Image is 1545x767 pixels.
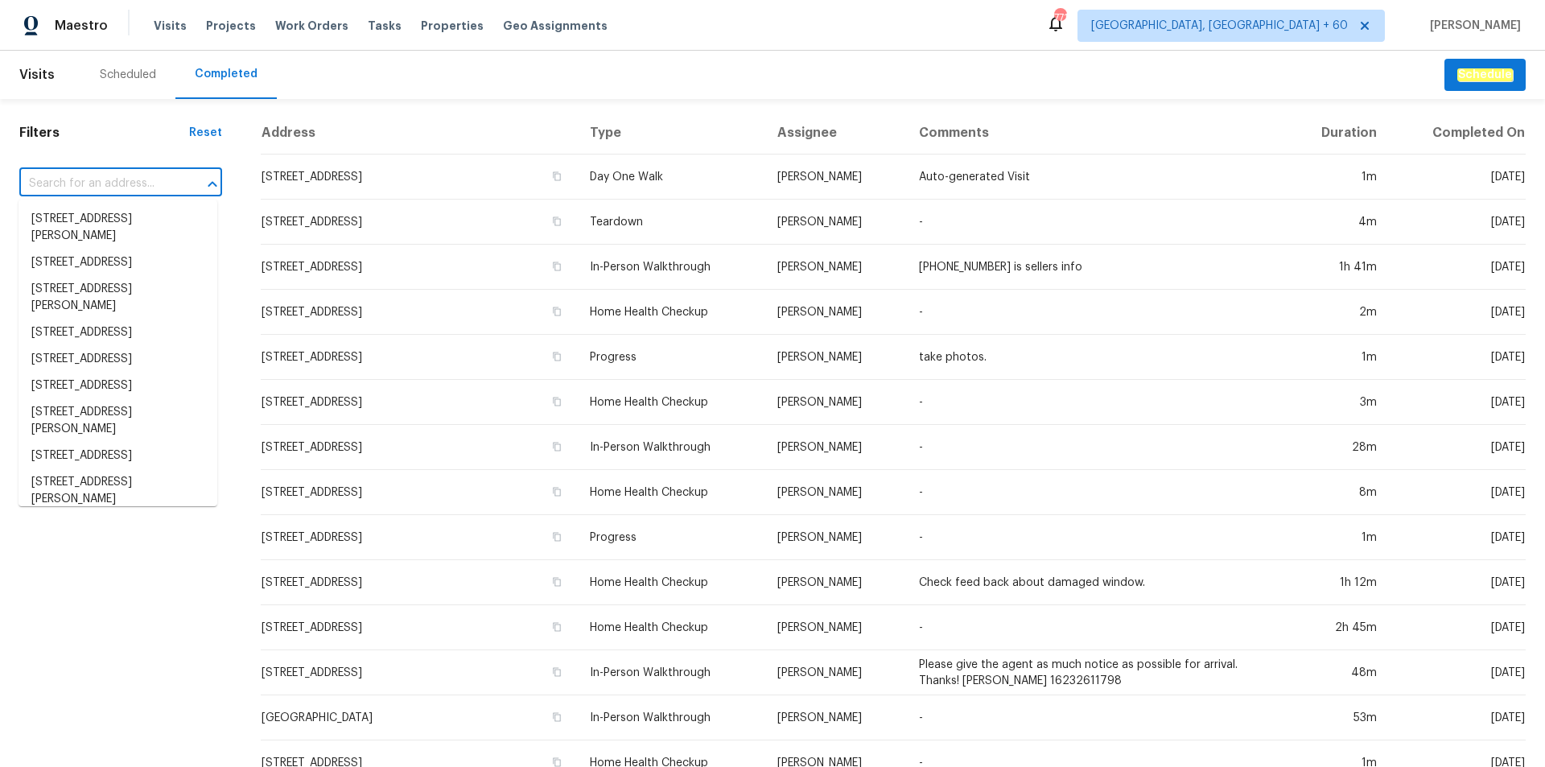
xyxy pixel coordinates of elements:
[19,320,217,346] li: [STREET_ADDRESS]
[261,200,577,245] td: [STREET_ADDRESS]
[19,125,189,141] h1: Filters
[1423,18,1521,34] span: [PERSON_NAME]
[764,560,906,605] td: [PERSON_NAME]
[577,155,764,200] td: Day One Walk
[1286,335,1390,380] td: 1m
[1286,245,1390,290] td: 1h 41m
[906,560,1286,605] td: Check feed back about damaged window.
[1286,425,1390,470] td: 28m
[1390,650,1526,695] td: [DATE]
[1390,112,1526,155] th: Completed On
[577,245,764,290] td: In-Person Walkthrough
[1286,112,1390,155] th: Duration
[261,695,577,740] td: [GEOGRAPHIC_DATA]
[261,290,577,335] td: [STREET_ADDRESS]
[19,57,55,93] span: Visits
[577,290,764,335] td: Home Health Checkup
[261,380,577,425] td: [STREET_ADDRESS]
[550,214,564,229] button: Copy Address
[550,620,564,634] button: Copy Address
[1286,515,1390,560] td: 1m
[1390,155,1526,200] td: [DATE]
[577,470,764,515] td: Home Health Checkup
[1286,560,1390,605] td: 1h 12m
[550,259,564,274] button: Copy Address
[1390,425,1526,470] td: [DATE]
[19,171,177,196] input: Search for an address...
[1286,290,1390,335] td: 2m
[19,206,217,249] li: [STREET_ADDRESS][PERSON_NAME]
[906,470,1286,515] td: -
[550,169,564,184] button: Copy Address
[1390,560,1526,605] td: [DATE]
[577,650,764,695] td: In-Person Walkthrough
[1091,18,1348,34] span: [GEOGRAPHIC_DATA], [GEOGRAPHIC_DATA] + 60
[55,18,108,34] span: Maestro
[906,290,1286,335] td: -
[1457,68,1513,81] em: Schedule
[550,394,564,409] button: Copy Address
[189,125,222,141] div: Reset
[764,335,906,380] td: [PERSON_NAME]
[19,276,217,320] li: [STREET_ADDRESS][PERSON_NAME]
[261,245,577,290] td: [STREET_ADDRESS]
[1390,380,1526,425] td: [DATE]
[1444,59,1526,92] button: Schedule
[577,695,764,740] td: In-Person Walkthrough
[19,469,217,513] li: [STREET_ADDRESS][PERSON_NAME]
[206,18,256,34] span: Projects
[1286,470,1390,515] td: 8m
[577,380,764,425] td: Home Health Checkup
[577,425,764,470] td: In-Person Walkthrough
[577,605,764,650] td: Home Health Checkup
[764,245,906,290] td: [PERSON_NAME]
[1286,200,1390,245] td: 4m
[201,173,224,196] button: Close
[19,249,217,276] li: [STREET_ADDRESS]
[764,605,906,650] td: [PERSON_NAME]
[1286,650,1390,695] td: 48m
[1286,155,1390,200] td: 1m
[261,112,577,155] th: Address
[1390,470,1526,515] td: [DATE]
[1390,290,1526,335] td: [DATE]
[261,470,577,515] td: [STREET_ADDRESS]
[577,112,764,155] th: Type
[261,560,577,605] td: [STREET_ADDRESS]
[577,200,764,245] td: Teardown
[1390,200,1526,245] td: [DATE]
[1390,605,1526,650] td: [DATE]
[368,20,402,31] span: Tasks
[154,18,187,34] span: Visits
[1390,335,1526,380] td: [DATE]
[275,18,348,34] span: Work Orders
[550,439,564,454] button: Copy Address
[550,349,564,364] button: Copy Address
[577,560,764,605] td: Home Health Checkup
[100,67,156,83] div: Scheduled
[906,200,1286,245] td: -
[906,155,1286,200] td: Auto-generated Visit
[550,530,564,544] button: Copy Address
[1286,605,1390,650] td: 2h 45m
[764,515,906,560] td: [PERSON_NAME]
[1390,695,1526,740] td: [DATE]
[764,112,906,155] th: Assignee
[764,200,906,245] td: [PERSON_NAME]
[195,66,257,82] div: Completed
[1390,245,1526,290] td: [DATE]
[764,425,906,470] td: [PERSON_NAME]
[764,695,906,740] td: [PERSON_NAME]
[577,335,764,380] td: Progress
[550,304,564,319] button: Copy Address
[1054,10,1065,26] div: 771
[906,650,1286,695] td: Please give the agent as much notice as possible for arrival. Thanks! [PERSON_NAME] 16232611798
[261,605,577,650] td: [STREET_ADDRESS]
[261,425,577,470] td: [STREET_ADDRESS]
[421,18,484,34] span: Properties
[261,650,577,695] td: [STREET_ADDRESS]
[550,575,564,589] button: Copy Address
[906,245,1286,290] td: [PHONE_NUMBER] is sellers info
[906,515,1286,560] td: -
[906,605,1286,650] td: -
